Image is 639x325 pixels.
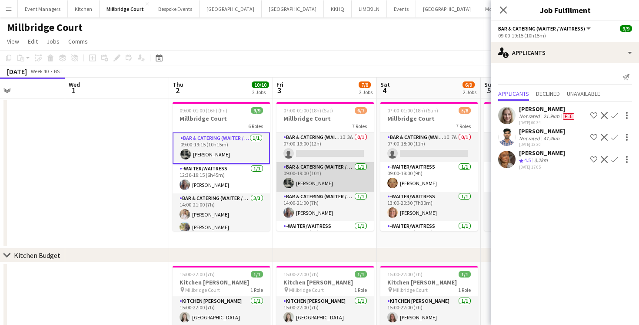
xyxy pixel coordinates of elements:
[173,102,270,231] app-job-card: 09:00-01:00 (16h) (Fri)9/9Millbridge Court6 RolesBar & Catering (Waiter / waitress)1/109:00-19:15...
[561,113,576,120] div: Crew has different fees then in role
[352,123,367,129] span: 7 Roles
[519,142,565,147] div: [DATE] 13:30
[387,271,423,278] span: 15:00-22:00 (7h)
[380,132,478,162] app-card-role: Bar & Catering (Waiter / waitress)1I7A0/107:00-18:00 (11h)
[484,162,582,192] app-card-role: Bar & Catering (Waiter / waitress)1/109:00-19:00 (10h)[PERSON_NAME]
[69,81,80,88] span: Wed
[7,37,19,45] span: View
[173,164,270,193] app-card-role: -Waiter/Waitress1/112:30-19:15 (6h45m)[PERSON_NAME]
[180,107,227,114] span: 09:00-01:00 (16h) (Fri)
[463,81,475,88] span: 6/9
[276,81,283,88] span: Fri
[498,25,592,32] button: Bar & Catering (Waiter / waitress)
[491,42,639,63] div: Applicants
[100,0,151,17] button: Millbridge Court
[276,132,374,162] app-card-role: Bar & Catering (Waiter / waitress)1I3A0/107:00-19:00 (12h)
[483,85,495,95] span: 5
[180,271,215,278] span: 15:00-22:00 (7h)
[276,221,374,251] app-card-role: -Waiter/Waitress1/114:00-22:00 (8h)
[563,113,574,120] span: Fee
[567,91,600,97] span: Unavailable
[24,36,41,47] a: Edit
[380,192,478,221] app-card-role: -Waiter/Waitress1/113:00-20:30 (7h30m)[PERSON_NAME]
[251,271,263,278] span: 1/1
[380,102,478,231] app-job-card: 07:00-01:00 (18h) (Sun)5/8Millbridge Court7 RolesBar & Catering (Waiter / waitress)1I7A0/107:00-1...
[519,164,565,170] div: [DATE] 17:05
[416,0,478,17] button: [GEOGRAPHIC_DATA]
[248,123,263,129] span: 6 Roles
[276,192,374,221] app-card-role: Bar & Catering (Waiter / waitress)1/114:00-21:00 (7h)[PERSON_NAME]
[354,287,367,293] span: 1 Role
[536,91,560,97] span: Declined
[519,113,542,120] div: Not rated
[283,107,333,114] span: 07:00-01:00 (18h) (Sat)
[250,287,263,293] span: 1 Role
[200,0,262,17] button: [GEOGRAPHIC_DATA]
[524,157,531,163] span: 4.5
[463,89,476,95] div: 2 Jobs
[65,36,91,47] a: Comms
[173,81,183,88] span: Thu
[43,36,63,47] a: Jobs
[380,162,478,192] app-card-role: -Waiter/Waitress1/109:00-18:00 (9h)[PERSON_NAME]
[542,135,561,142] div: 47.4km
[519,149,565,157] div: [PERSON_NAME]
[324,0,352,17] button: KKHQ
[355,107,367,114] span: 6/7
[498,91,529,97] span: Applicants
[173,278,270,286] h3: Kitchen [PERSON_NAME]
[18,0,68,17] button: Event Managers
[173,115,270,122] h3: Millbridge Court
[458,287,471,293] span: 1 Role
[7,67,27,76] div: [DATE]
[252,89,269,95] div: 2 Jobs
[276,278,374,286] h3: Kitchen [PERSON_NAME]
[283,271,319,278] span: 15:00-22:00 (7h)
[359,89,373,95] div: 2 Jobs
[289,287,324,293] span: Millbridge Court
[484,115,582,122] h3: Millbridge Court
[519,127,565,135] div: [PERSON_NAME]
[7,21,83,34] h1: Millbridge Court
[54,68,63,74] div: BST
[171,85,183,95] span: 2
[459,107,471,114] span: 5/8
[3,36,23,47] a: View
[459,271,471,278] span: 1/1
[173,132,270,164] app-card-role: Bar & Catering (Waiter / waitress)1/109:00-19:15 (10h15m)[PERSON_NAME]
[252,81,269,88] span: 10/10
[380,278,478,286] h3: Kitchen [PERSON_NAME]
[380,81,390,88] span: Sat
[68,37,88,45] span: Comms
[484,102,582,231] div: 07:00-01:00 (18h) (Mon)7/7Millbridge Court6 Roles-Waiter/Waitress1/107:00-19:00 (12h)[PERSON_NAME...
[251,107,263,114] span: 9/9
[275,85,283,95] span: 3
[14,251,60,260] div: Kitchen Budget
[387,0,416,17] button: Events
[478,0,519,17] button: Morden Hall
[491,4,639,16] h3: Job Fulfilment
[185,287,220,293] span: Millbridge Court
[151,0,200,17] button: Bespoke Events
[484,192,582,234] app-card-role: Bar & Catering (Waiter / waitress)2/214:00-21:00 (7h)[PERSON_NAME][PERSON_NAME]
[456,123,471,129] span: 7 Roles
[29,68,50,74] span: Week 40
[28,37,38,45] span: Edit
[380,115,478,122] h3: Millbridge Court
[352,0,387,17] button: LIMEKILN
[519,105,576,113] div: [PERSON_NAME]
[276,162,374,192] app-card-role: Bar & Catering (Waiter / waitress)1/109:00-19:00 (10h)[PERSON_NAME]
[68,0,100,17] button: Kitchen
[387,107,438,114] span: 07:00-01:00 (18h) (Sun)
[47,37,60,45] span: Jobs
[355,271,367,278] span: 1/1
[498,25,585,32] span: Bar & Catering (Waiter / waitress)
[519,135,542,142] div: Not rated
[498,32,632,39] div: 09:00-19:15 (10h15m)
[276,102,374,231] app-job-card: 07:00-01:00 (18h) (Sat)6/7Millbridge Court7 RolesBar & Catering (Waiter / waitress)1I3A0/107:00-1...
[532,157,549,164] div: 3.2km
[359,81,371,88] span: 7/8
